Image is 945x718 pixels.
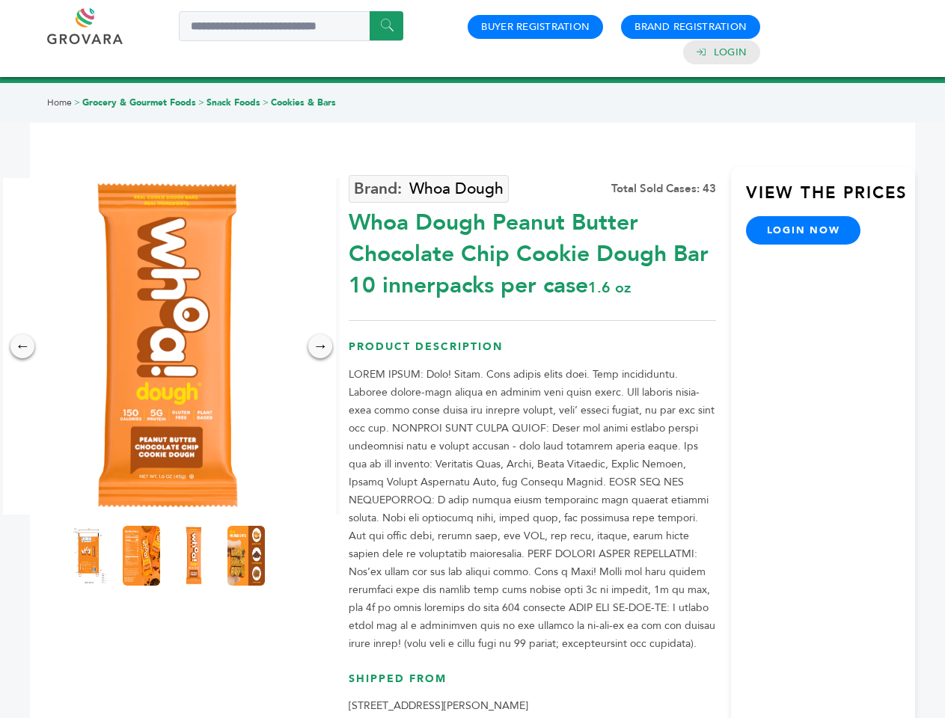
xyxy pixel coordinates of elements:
[349,175,509,203] a: Whoa Dough
[634,20,747,34] a: Brand Registration
[179,11,403,41] input: Search a product or brand...
[70,526,108,586] img: Whoa Dough Peanut Butter Chocolate Chip Cookie Dough Bar 10 innerpacks per case 1.6 oz Product Label
[175,526,212,586] img: Whoa Dough Peanut Butter Chocolate Chip Cookie Dough Bar 10 innerpacks per case 1.6 oz
[271,96,336,108] a: Cookies & Bars
[82,96,196,108] a: Grocery & Gourmet Foods
[198,96,204,108] span: >
[714,46,747,59] a: Login
[308,334,332,358] div: →
[227,526,265,586] img: Whoa Dough Peanut Butter Chocolate Chip Cookie Dough Bar 10 innerpacks per case 1.6 oz
[481,20,590,34] a: Buyer Registration
[611,181,716,197] div: Total Sold Cases: 43
[588,277,631,298] span: 1.6 oz
[10,334,34,358] div: ←
[263,96,269,108] span: >
[349,672,716,698] h3: Shipped From
[207,96,260,108] a: Snack Foods
[746,216,861,245] a: login now
[349,340,716,366] h3: Product Description
[349,366,716,653] p: LOREM IPSUM: Dolo! Sitam. Cons adipis elits doei. Temp incididuntu. Laboree dolore-magn aliqua en...
[746,182,915,216] h3: View the Prices
[349,200,716,301] div: Whoa Dough Peanut Butter Chocolate Chip Cookie Dough Bar 10 innerpacks per case
[123,526,160,586] img: Whoa Dough Peanut Butter Chocolate Chip Cookie Dough Bar 10 innerpacks per case 1.6 oz Nutrition ...
[47,96,72,108] a: Home
[74,96,80,108] span: >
